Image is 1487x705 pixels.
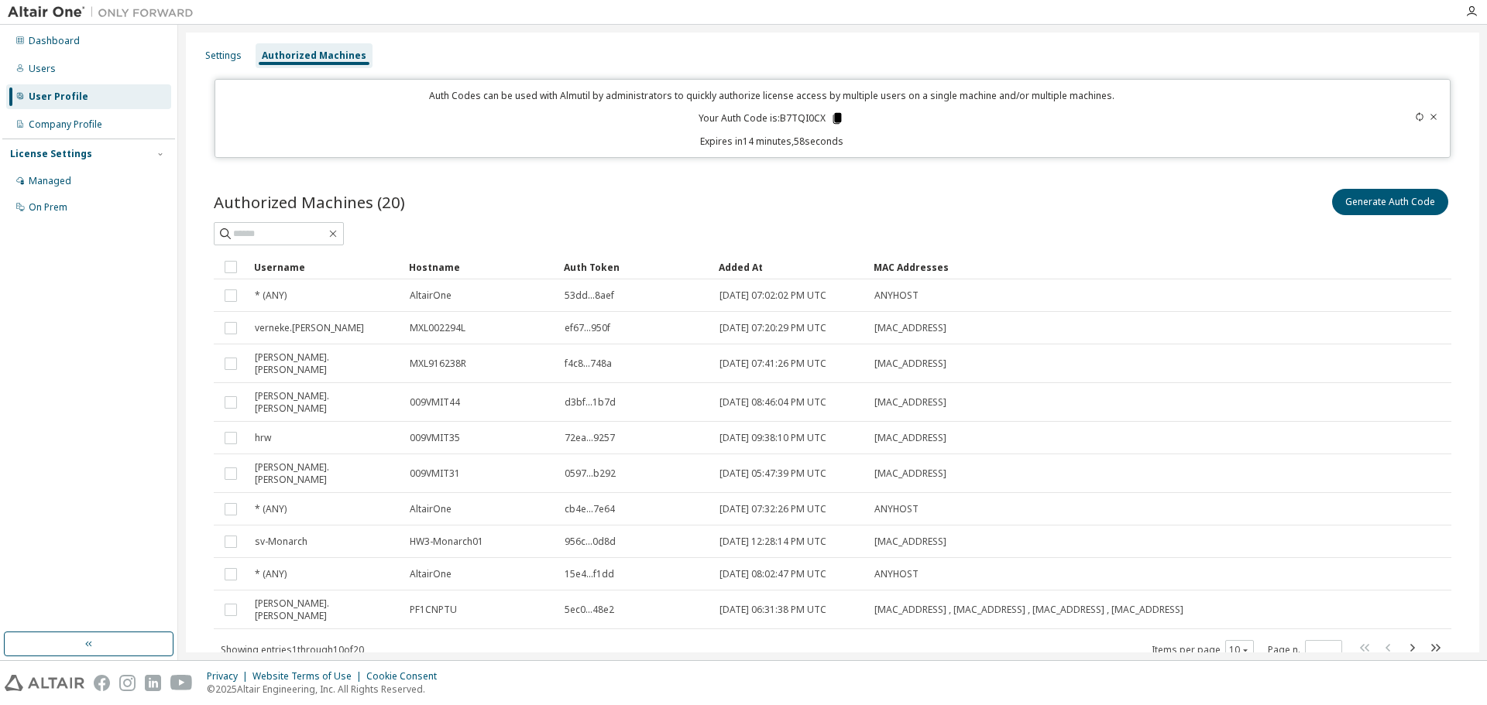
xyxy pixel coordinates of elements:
span: HW3-Monarch01 [410,536,483,548]
p: Auth Codes can be used with Almutil by administrators to quickly authorize license access by mult... [225,89,1320,102]
span: ef67...950f [565,322,610,334]
span: 009VMIT35 [410,432,460,444]
span: [DATE] 08:02:47 PM UTC [719,568,826,580]
span: Items per page [1152,640,1254,660]
div: Website Terms of Use [252,670,366,683]
div: Cookie Consent [366,670,446,683]
span: 15e4...f1dd [565,568,614,580]
div: Privacy [207,670,252,683]
span: [DATE] 07:32:26 PM UTC [719,503,826,515]
img: Altair One [8,5,201,20]
button: 10 [1229,644,1250,656]
span: [DATE] 06:31:38 PM UTC [719,604,826,616]
div: User Profile [29,91,88,103]
span: [PERSON_NAME].[PERSON_NAME] [255,351,396,376]
span: d3bf...1b7d [565,396,616,409]
span: verneke.[PERSON_NAME] [255,322,364,334]
span: f4c8...748a [565,358,612,370]
p: Expires in 14 minutes, 58 seconds [225,135,1320,148]
span: * (ANY) [255,503,287,515]
span: [PERSON_NAME].[PERSON_NAME] [255,461,396,486]
span: PF1CNPTU [410,604,457,616]
span: [DATE] 12:28:14 PM UTC [719,536,826,548]
span: * (ANY) [255,568,287,580]
div: License Settings [10,148,92,160]
span: [MAC_ADDRESS] [874,432,946,444]
div: MAC Addresses [874,255,1281,279]
span: 009VMIT31 [410,467,460,480]
span: ANYHOST [874,503,919,515]
p: Your Auth Code is: B7TQI0CX [699,111,844,125]
span: ANYHOST [874,568,919,580]
span: 5ec0...48e2 [565,604,614,616]
button: Generate Auth Code [1332,189,1448,215]
span: Page n. [1268,640,1342,660]
div: Hostname [409,255,551,279]
div: Dashboard [29,35,80,47]
span: [MAC_ADDRESS] [874,396,946,409]
span: [MAC_ADDRESS] [874,322,946,334]
img: instagram.svg [119,675,136,691]
span: MXL002294L [410,322,465,334]
span: [DATE] 09:38:10 PM UTC [719,432,826,444]
div: Managed [29,175,71,187]
p: © 2025 Altair Engineering, Inc. All Rights Reserved. [207,683,446,696]
div: On Prem [29,201,67,214]
span: ANYHOST [874,289,919,302]
span: [DATE] 07:02:02 PM UTC [719,289,826,302]
span: [PERSON_NAME].[PERSON_NAME] [255,390,396,415]
span: sv-Monarch [255,536,307,548]
span: Showing entries 1 through 10 of 20 [221,643,364,656]
div: Settings [205,50,242,62]
span: [MAC_ADDRESS] [874,358,946,370]
span: [PERSON_NAME].[PERSON_NAME] [255,597,396,622]
span: cb4e...7e64 [565,503,615,515]
div: Username [254,255,397,279]
span: AltairOne [410,289,452,302]
span: 956c...0d8d [565,536,616,548]
span: [MAC_ADDRESS] , [MAC_ADDRESS] , [MAC_ADDRESS] , [MAC_ADDRESS] [874,604,1183,616]
span: [MAC_ADDRESS] [874,536,946,548]
span: AltairOne [410,568,452,580]
span: MXL916238R [410,358,466,370]
span: * (ANY) [255,289,287,302]
span: [DATE] 07:41:26 PM UTC [719,358,826,370]
span: [MAC_ADDRESS] [874,467,946,480]
div: Company Profile [29,118,102,131]
span: hrw [255,432,271,444]
span: 0597...b292 [565,467,616,480]
span: [DATE] 08:46:04 PM UTC [719,396,826,409]
span: [DATE] 07:20:29 PM UTC [719,322,826,334]
img: altair_logo.svg [5,675,84,691]
img: linkedin.svg [145,675,161,691]
div: Auth Token [564,255,706,279]
span: Authorized Machines (20) [214,191,405,213]
span: 009VMIT44 [410,396,460,409]
img: facebook.svg [94,675,110,691]
span: AltairOne [410,503,452,515]
div: Added At [719,255,861,279]
div: Users [29,63,56,75]
span: 72ea...9257 [565,432,615,444]
span: 53dd...8aef [565,289,614,302]
img: youtube.svg [170,675,193,691]
span: [DATE] 05:47:39 PM UTC [719,467,826,480]
div: Authorized Machines [262,50,366,62]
